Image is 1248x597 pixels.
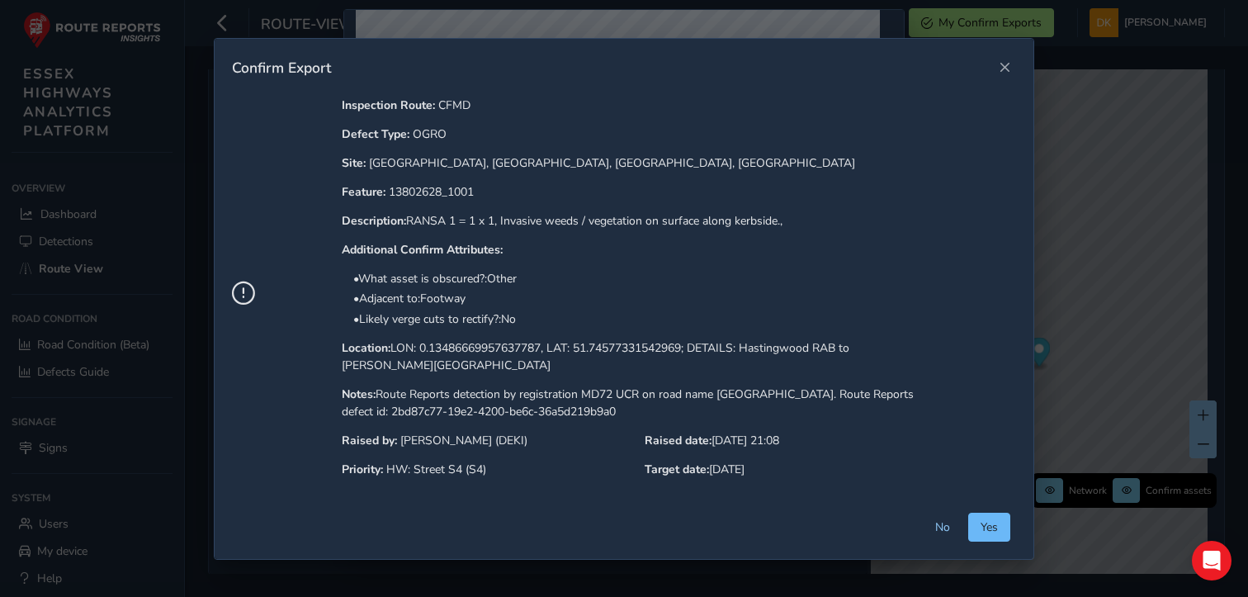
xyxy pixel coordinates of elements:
p: [PERSON_NAME] (DEKI) [342,432,638,449]
button: Close [993,56,1016,79]
div: Confirm Export [232,58,992,78]
p: HW: Street S4 (S4) [342,461,638,478]
strong: Priority: [342,462,383,477]
strong: Raised by: [342,433,397,448]
button: Yes [968,513,1010,542]
p: Route Reports detection by registration MD72 UCR on road name [GEOGRAPHIC_DATA]. Route Reports de... [342,386,941,420]
p: OGRO [342,126,941,143]
strong: Target date: [645,462,709,477]
p: • Likely verge cuts to rectify? : No [353,310,941,328]
strong: Raised date: [645,433,711,448]
strong: Inspection Route: [342,97,435,113]
strong: Location: [342,340,390,356]
span: Yes [981,519,998,535]
p: RANSA 1 = 1 x 1, Invasive weeds / vegetation on surface along kerbside., [342,212,941,230]
p: 13802628_1001 [342,183,941,201]
strong: Notes: [342,386,376,402]
span: No [935,519,950,535]
strong: Description: [342,213,406,229]
p: • Adjacent to : Footway [353,290,941,307]
strong: Additional Confirm Attributes: [342,242,503,258]
p: CFMD [342,97,941,114]
p: • What asset is obscured? : Other [353,270,941,287]
p: LON: 0.13486669957637787, LAT: 51.74577331542969; DETAILS: Hastingwood RAB to [PERSON_NAME][GEOGR... [342,339,941,374]
strong: Site: [342,155,366,171]
p: [DATE] [645,461,941,490]
p: [DATE] 21:08 [645,432,941,461]
button: No [923,513,962,542]
strong: Feature: [342,184,385,200]
strong: Defect Type: [342,126,409,142]
p: [GEOGRAPHIC_DATA], [GEOGRAPHIC_DATA], [GEOGRAPHIC_DATA], [GEOGRAPHIC_DATA] [342,154,941,172]
div: Open Intercom Messenger [1192,541,1231,580]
